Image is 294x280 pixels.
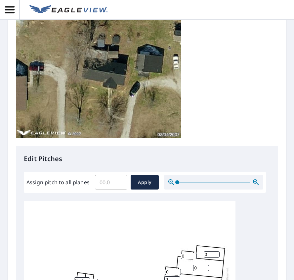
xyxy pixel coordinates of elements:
[29,5,107,15] img: EV Logo
[26,178,90,186] label: Assign pitch to all planes
[25,1,111,19] a: EV Logo
[16,6,181,138] img: Top image
[136,178,153,187] span: Apply
[95,173,127,192] input: 00.0
[131,175,159,190] button: Apply
[24,154,270,164] p: Edit Pitches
